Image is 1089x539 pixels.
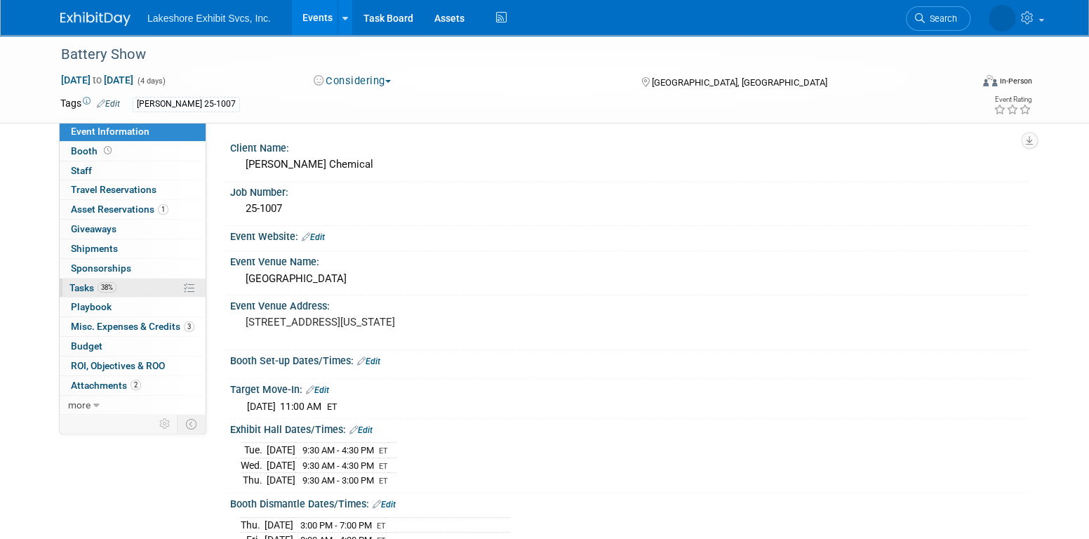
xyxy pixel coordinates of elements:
div: Client Name: [230,138,1029,155]
a: Budget [60,337,206,356]
a: Misc. Expenses & Credits3 [60,317,206,336]
span: more [68,399,91,411]
td: Toggle Event Tabs [178,415,206,433]
span: Playbook [71,301,112,312]
img: MICHELLE MOYA [989,5,1015,32]
a: ROI, Objectives & ROO [60,357,206,375]
td: [DATE] [267,473,295,488]
a: Travel Reservations [60,180,206,199]
a: Edit [97,99,120,109]
span: Event Information [71,126,149,137]
span: Budget [71,340,102,352]
button: Considering [309,74,396,88]
span: [DATE] [DATE] [60,74,134,86]
a: Tasks38% [60,279,206,298]
span: 38% [98,282,116,293]
td: Thu. [241,473,267,488]
a: Edit [306,385,329,395]
td: Personalize Event Tab Strip [153,415,178,433]
a: more [60,396,206,415]
div: [PERSON_NAME] 25-1007 [133,97,240,112]
span: Search [925,13,957,24]
a: Edit [302,232,325,242]
span: Lakeshore Exhibit Svcs, Inc. [147,13,271,24]
a: Giveaways [60,220,206,239]
div: [PERSON_NAME] Chemical [241,154,1018,175]
span: Travel Reservations [71,184,156,195]
span: Giveaways [71,223,116,234]
span: ET [377,521,386,531]
a: Playbook [60,298,206,317]
div: Event Rating [994,96,1031,103]
span: Shipments [71,243,118,254]
span: Booth not reserved yet [101,145,114,156]
span: ET [379,462,388,471]
pre: [STREET_ADDRESS][US_STATE] [246,316,547,328]
span: 2 [131,380,141,390]
div: Booth Dismantle Dates/Times: [230,493,1029,512]
td: [DATE] [265,517,293,533]
div: Battery Show [56,42,949,67]
div: Event Website: [230,226,1029,244]
td: [DATE] [267,458,295,473]
div: Job Number: [230,182,1029,199]
a: Edit [357,357,380,366]
a: Edit [373,500,396,510]
span: 9:30 AM - 4:30 PM [302,445,374,455]
div: 25-1007 [241,198,1018,220]
span: 3:00 PM - 7:00 PM [300,520,372,531]
span: [GEOGRAPHIC_DATA], [GEOGRAPHIC_DATA] [651,77,827,88]
a: Asset Reservations1 [60,200,206,219]
a: Booth [60,142,206,161]
td: Tue. [241,443,267,458]
div: [GEOGRAPHIC_DATA] [241,268,1018,290]
span: Asset Reservations [71,204,168,215]
span: 9:30 AM - 4:30 PM [302,460,374,471]
div: Target Move-In: [230,379,1029,397]
a: Staff [60,161,206,180]
a: Event Information [60,122,206,141]
span: Attachments [71,380,141,391]
span: ET [379,446,388,455]
span: 1 [158,204,168,215]
a: Search [906,6,970,31]
span: 3 [184,321,194,332]
a: Shipments [60,239,206,258]
span: Staff [71,165,92,176]
a: Edit [349,425,373,435]
span: [DATE] 11:00 AM [247,401,321,412]
img: ExhibitDay [60,12,131,26]
div: Booth Set-up Dates/Times: [230,350,1029,368]
span: ET [379,477,388,486]
span: Tasks [69,282,116,293]
span: (4 days) [136,76,166,86]
span: to [91,74,104,86]
a: Sponsorships [60,259,206,278]
div: Event Venue Address: [230,295,1029,313]
img: Format-Inperson.png [983,75,997,86]
td: Wed. [241,458,267,473]
td: Tags [60,96,120,112]
span: Misc. Expenses & Credits [71,321,194,332]
span: Sponsorships [71,262,131,274]
div: In-Person [999,76,1032,86]
div: Exhibit Hall Dates/Times: [230,419,1029,437]
div: Event Venue Name: [230,251,1029,269]
td: [DATE] [267,443,295,458]
span: Booth [71,145,114,157]
a: Attachments2 [60,376,206,395]
div: Event Format [888,73,1032,94]
span: ET [327,401,338,412]
td: Thu. [241,517,265,533]
span: 9:30 AM - 3:00 PM [302,475,374,486]
span: ROI, Objectives & ROO [71,360,165,371]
